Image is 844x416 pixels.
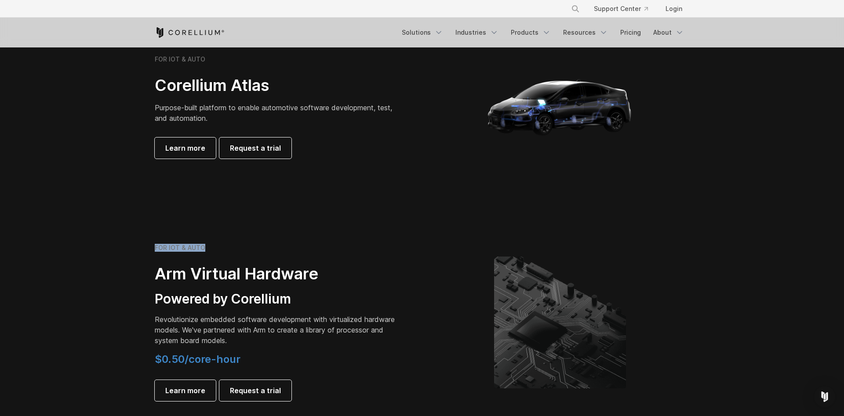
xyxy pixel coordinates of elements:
button: Search [568,1,583,17]
img: Corellium_Hero_Atlas_alt [472,19,648,195]
a: Resources [558,25,613,40]
a: Products [506,25,556,40]
a: Learn more [155,137,216,159]
a: Pricing [615,25,646,40]
span: $0.50/core-hour [155,353,240,365]
span: Purpose-built platform to enable automotive software development, test, and automation. [155,103,392,123]
a: Login [658,1,689,17]
a: Solutions [397,25,448,40]
span: Request a trial [230,385,281,396]
h2: Corellium Atlas [155,76,401,95]
div: Navigation Menu [397,25,689,40]
a: Support Center [587,1,655,17]
span: Request a trial [230,143,281,153]
div: Navigation Menu [560,1,689,17]
h6: FOR IOT & AUTO [155,55,205,63]
a: Corellium Home [155,27,225,38]
a: Request a trial [219,380,291,401]
div: Open Intercom Messenger [814,386,835,407]
h2: Arm Virtual Hardware [155,264,401,284]
h6: FOR IOT & AUTO [155,244,205,252]
a: About [648,25,689,40]
p: Revolutionize embedded software development with virtualized hardware models. We've partnered wit... [155,314,401,346]
a: Request a trial [219,137,291,159]
h3: Powered by Corellium [155,291,401,307]
a: Industries [450,25,504,40]
img: Corellium's ARM Virtual Hardware Platform [494,257,626,388]
a: Learn more [155,380,216,401]
span: Learn more [165,385,205,396]
span: Learn more [165,143,205,153]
